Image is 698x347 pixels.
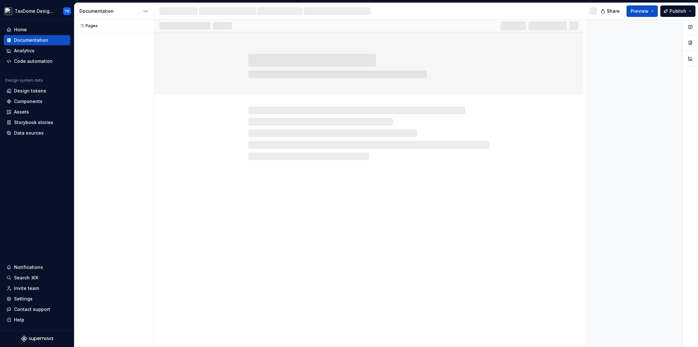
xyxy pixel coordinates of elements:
a: Home [4,25,70,35]
div: Contact support [14,306,50,313]
span: Preview [631,8,649,14]
button: Help [4,315,70,325]
a: Data sources [4,128,70,138]
span: Publish [670,8,686,14]
button: Share [597,5,624,17]
div: TD [64,9,70,14]
svg: Supernova Logo [21,336,53,342]
a: Components [4,96,70,107]
div: Pages [77,23,98,28]
div: Invite team [14,285,39,292]
div: Notifications [14,264,43,270]
div: Assets [14,109,29,115]
div: Search ⌘K [14,275,38,281]
a: Design tokens [4,86,70,96]
div: Settings [14,296,33,302]
a: Storybook stories [4,117,70,128]
button: Preview [627,5,658,17]
a: Invite team [4,283,70,293]
div: TaxDome Design System [15,8,56,14]
div: Design system data [5,78,43,83]
div: Storybook stories [14,119,53,126]
a: Documentation [4,35,70,45]
div: Code automation [14,58,53,64]
button: Notifications [4,262,70,272]
a: Settings [4,294,70,304]
a: Assets [4,107,70,117]
div: Data sources [14,130,44,136]
button: Contact support [4,304,70,314]
img: da704ea1-22e8-46cf-95f8-d9f462a55abe.png [4,7,12,15]
div: Documentation [79,8,140,14]
div: Documentation [14,37,48,43]
div: Analytics [14,48,34,54]
button: Publish [660,5,695,17]
span: Share [607,8,620,14]
div: Design tokens [14,88,46,94]
a: Code automation [4,56,70,66]
button: TaxDome Design SystemTD [1,4,73,18]
a: Analytics [4,46,70,56]
button: Search ⌘K [4,273,70,283]
div: Components [14,98,42,105]
div: Home [14,26,27,33]
div: Help [14,317,24,323]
